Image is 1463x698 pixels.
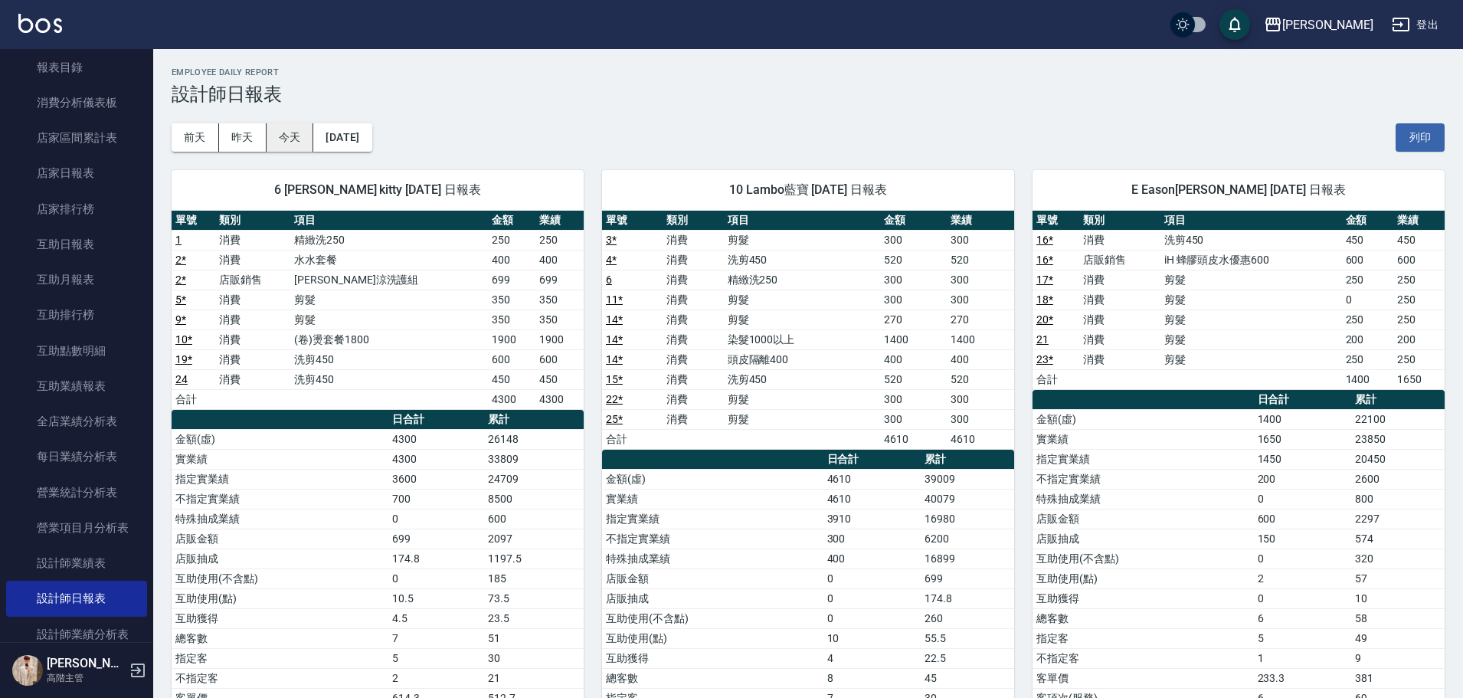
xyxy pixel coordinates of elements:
[172,211,584,410] table: a dense table
[947,290,1014,310] td: 300
[921,628,1014,648] td: 55.5
[724,369,880,389] td: 洗剪450
[921,509,1014,529] td: 16980
[535,250,584,270] td: 400
[6,262,147,297] a: 互助月報表
[535,349,584,369] td: 600
[880,270,948,290] td: 300
[823,628,921,648] td: 10
[290,310,488,329] td: 剪髮
[663,211,723,231] th: 類別
[1393,290,1445,310] td: 250
[484,529,584,549] td: 2097
[388,489,484,509] td: 700
[880,349,948,369] td: 400
[6,510,147,546] a: 營業項目月分析表
[1079,290,1160,310] td: 消費
[172,67,1445,77] h2: Employee Daily Report
[484,509,584,529] td: 600
[1160,310,1342,329] td: 剪髮
[663,389,723,409] td: 消費
[6,192,147,227] a: 店家排行榜
[1033,429,1254,449] td: 實業績
[290,329,488,349] td: (卷)燙套餐1800
[1351,588,1445,608] td: 10
[724,250,880,270] td: 洗剪450
[880,290,948,310] td: 300
[484,469,584,489] td: 24709
[6,475,147,510] a: 營業統計分析表
[724,310,880,329] td: 剪髮
[823,469,921,489] td: 4610
[724,329,880,349] td: 染髮1000以上
[1351,648,1445,668] td: 9
[12,655,43,686] img: Person
[1351,509,1445,529] td: 2297
[1033,628,1254,648] td: 指定客
[1254,628,1351,648] td: 5
[388,648,484,668] td: 5
[535,369,584,389] td: 450
[388,569,484,588] td: 0
[484,489,584,509] td: 8500
[724,270,880,290] td: 精緻洗250
[488,270,536,290] td: 699
[1079,211,1160,231] th: 類別
[1033,489,1254,509] td: 特殊抽成業績
[921,668,1014,688] td: 45
[1254,569,1351,588] td: 2
[880,429,948,449] td: 4610
[602,429,663,449] td: 合計
[947,230,1014,250] td: 300
[880,329,948,349] td: 1400
[190,182,565,198] span: 6 [PERSON_NAME] kitty [DATE] 日報表
[215,369,290,389] td: 消費
[388,429,484,449] td: 4300
[663,349,723,369] td: 消費
[1036,333,1049,346] a: 21
[290,369,488,389] td: 洗剪450
[484,628,584,648] td: 51
[1342,329,1393,349] td: 200
[388,469,484,489] td: 3600
[290,290,488,310] td: 剪髮
[1351,569,1445,588] td: 57
[602,469,823,489] td: 金額(虛)
[1033,549,1254,569] td: 互助使用(不含點)
[388,410,484,430] th: 日合計
[921,648,1014,668] td: 22.5
[1351,549,1445,569] td: 320
[1393,250,1445,270] td: 600
[484,429,584,449] td: 26148
[1254,429,1351,449] td: 1650
[602,211,663,231] th: 單號
[535,329,584,349] td: 1900
[172,469,388,489] td: 指定實業績
[388,608,484,628] td: 4.5
[602,549,823,569] td: 特殊抽成業績
[947,270,1014,290] td: 300
[47,671,125,685] p: 高階主管
[388,549,484,569] td: 174.8
[1351,409,1445,429] td: 22100
[1393,310,1445,329] td: 250
[1033,449,1254,469] td: 指定實業績
[663,409,723,429] td: 消費
[921,450,1014,470] th: 累計
[535,389,584,409] td: 4300
[6,369,147,404] a: 互助業績報表
[880,211,948,231] th: 金額
[663,369,723,389] td: 消費
[947,389,1014,409] td: 300
[175,234,182,246] a: 1
[172,123,219,152] button: 前天
[947,329,1014,349] td: 1400
[880,250,948,270] td: 520
[620,182,996,198] span: 10 Lambo藍寶 [DATE] 日報表
[1160,230,1342,250] td: 洗剪450
[823,450,921,470] th: 日合計
[1033,608,1254,628] td: 總客數
[1342,349,1393,369] td: 250
[1342,250,1393,270] td: 600
[1393,329,1445,349] td: 200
